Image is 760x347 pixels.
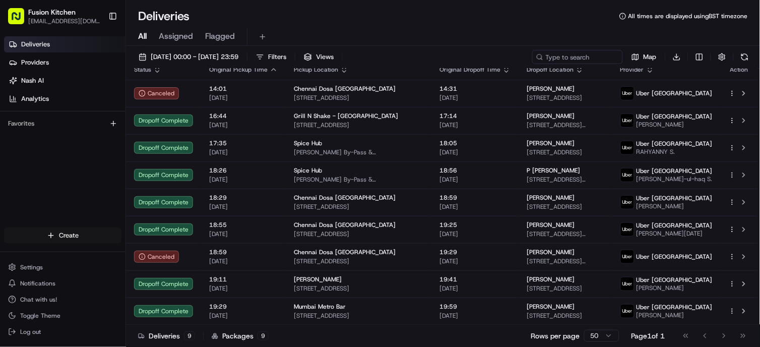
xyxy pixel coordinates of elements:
span: [DATE] 00:00 - [DATE] 23:59 [151,52,238,62]
span: Spice Hub [294,166,322,175]
a: Powered byPylon [71,250,122,258]
span: [STREET_ADDRESS] [294,230,423,238]
span: [STREET_ADDRESS] [527,94,604,102]
img: uber-new-logo.jpeg [621,168,634,182]
span: All [138,30,147,42]
span: [PERSON_NAME] [PERSON_NAME] [31,184,134,192]
span: Assigned [159,30,193,42]
span: Uber [GEOGRAPHIC_DATA] [637,140,713,148]
a: Analytics [4,91,125,107]
div: Deliveries [138,331,195,341]
span: Uber [GEOGRAPHIC_DATA] [637,89,713,97]
span: [PERSON_NAME] [527,221,575,229]
span: Chennai Dosa [GEOGRAPHIC_DATA] [294,248,396,256]
span: • [136,184,139,192]
span: Pylon [100,250,122,258]
span: Views [316,52,334,62]
span: [PERSON_NAME] [294,275,342,283]
span: [PERSON_NAME] [527,112,575,120]
span: [PERSON_NAME] [637,202,713,210]
div: Canceled [134,87,179,99]
span: [DATE] [209,284,278,293]
span: 16:44 [209,112,278,120]
a: 📗Knowledge Base [6,221,81,240]
button: Log out [4,325,121,339]
span: Log out [20,328,41,336]
span: 18:29 [209,194,278,202]
img: 1736555255976-a54dd68f-1ca7-489b-9aae-adbdc363a1c4 [10,96,28,114]
span: [PERSON_NAME] [527,194,575,202]
span: [STREET_ADDRESS][PERSON_NAME] [527,176,604,184]
span: Status [134,66,151,74]
button: Fusion Kitchen[EMAIL_ADDRESS][DOMAIN_NAME] [4,4,104,28]
button: Toggle Theme [4,309,121,323]
img: uber-new-logo.jpeg [621,196,634,209]
div: We're available if you need us! [45,106,139,114]
img: 1736555255976-a54dd68f-1ca7-489b-9aae-adbdc363a1c4 [20,157,28,165]
span: [PERSON_NAME][DATE] [637,229,713,238]
button: Fusion Kitchen [28,7,76,17]
div: 💻 [85,226,93,235]
div: Packages [212,331,269,341]
span: [STREET_ADDRESS] [527,284,604,293]
span: [STREET_ADDRESS] [294,94,423,102]
span: Chennai Dosa [GEOGRAPHIC_DATA] [294,194,396,202]
span: Uber [GEOGRAPHIC_DATA] [637,303,713,311]
button: [DATE] 00:00 - [DATE] 23:59 [134,50,243,64]
img: uber-new-logo.jpeg [621,223,634,236]
span: [PERSON_NAME] [527,303,575,311]
span: Uber [GEOGRAPHIC_DATA] [637,112,713,121]
span: P [PERSON_NAME] [527,166,580,175]
span: 19:29 [209,303,278,311]
span: Map [644,52,657,62]
span: Mumbai Metro Bar [294,303,346,311]
span: Original Dropoff Time [439,66,500,74]
h1: Deliveries [138,8,189,24]
span: Uber [GEOGRAPHIC_DATA] [637,194,713,202]
span: [DATE] [439,312,511,320]
span: 19:29 [439,248,511,256]
span: [DATE] [439,176,511,184]
span: [PERSON_NAME] [637,284,713,292]
span: Chat with us! [20,296,57,304]
div: Favorites [4,115,121,132]
img: Grace Nketiah [10,147,26,163]
span: [STREET_ADDRESS] [527,312,604,320]
span: [PERSON_NAME] [31,156,82,164]
span: Filters [268,52,286,62]
span: 19:25 [439,221,511,229]
span: 18:59 [439,194,511,202]
button: Settings [4,260,121,274]
input: Type to search [532,50,623,64]
span: [STREET_ADDRESS] [294,257,423,265]
span: 19:41 [439,275,511,283]
span: [STREET_ADDRESS][PERSON_NAME] [527,121,604,129]
span: All times are displayed using BST timezone [628,12,748,20]
span: [PERSON_NAME] [637,311,713,319]
span: Notifications [20,279,55,287]
span: [DATE] [209,230,278,238]
span: [DATE] [209,148,278,156]
span: Knowledge Base [20,225,77,236]
button: Canceled [134,251,179,263]
span: [DATE] [439,257,511,265]
a: Nash AI [4,73,125,89]
span: 14:31 [439,85,511,93]
span: [DATE] [439,203,511,211]
span: Original Pickup Time [209,66,268,74]
span: [STREET_ADDRESS][PERSON_NAME] [527,230,604,238]
span: Nash AI [21,76,44,85]
span: [DATE] [209,121,278,129]
span: [STREET_ADDRESS] [527,203,604,211]
span: Dropoff Location [527,66,574,74]
span: 14:01 [209,85,278,93]
button: Create [4,227,121,244]
span: [STREET_ADDRESS] [294,121,423,129]
span: Grill N Shake - [GEOGRAPHIC_DATA] [294,112,398,120]
div: Action [729,66,750,74]
span: [DATE] [141,184,162,192]
span: 17:14 [439,112,511,120]
span: [DATE] [209,176,278,184]
span: [EMAIL_ADDRESS][DOMAIN_NAME] [28,17,100,25]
